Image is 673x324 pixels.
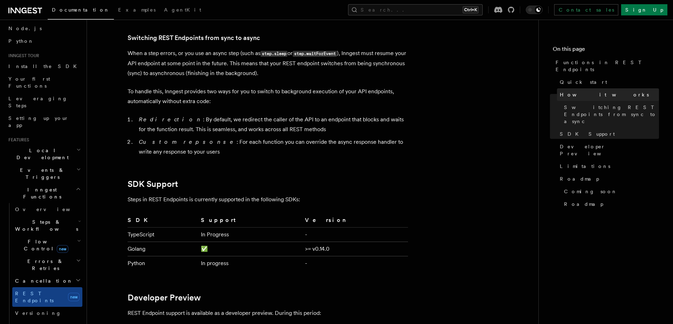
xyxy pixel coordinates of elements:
span: Functions in REST Endpoints [556,59,659,73]
p: To handle this, Inngest provides two ways for you to switch to background execution of your API e... [128,87,408,106]
a: Leveraging Steps [6,92,82,112]
td: Python [128,256,198,271]
span: new [57,245,68,253]
span: Documentation [52,7,110,13]
a: Quick start [557,76,659,88]
button: Flow Controlnew [12,235,82,255]
td: In progress [198,256,302,271]
td: TypeScript [128,228,198,242]
button: Search...Ctrl+K [348,4,483,15]
button: Events & Triggers [6,164,82,183]
a: Coming soon [561,185,659,198]
td: >= v0.14.0 [302,242,408,256]
a: Python [6,35,82,47]
span: Flow Control [12,238,77,252]
span: Inngest tour [6,53,39,59]
span: Versioning [15,310,61,316]
span: Examples [118,7,156,13]
span: Roadmap [560,175,599,182]
span: Steps & Workflows [12,218,78,232]
a: Functions in REST Endpoints [553,56,659,76]
th: Version [302,216,408,228]
span: Overview [15,207,87,212]
li: : For each function you can override the async response handler to write any response to your users [137,137,408,157]
span: Switching REST Endpoints from sync to async [564,104,659,125]
span: Node.js [8,26,42,31]
a: Roadmap [557,173,659,185]
code: step.sleep [260,51,287,57]
code: step.waitForEvent [293,51,337,57]
a: Switching REST Endpoints from sync to async [128,33,260,43]
a: Your first Functions [6,73,82,92]
td: Golang [128,242,198,256]
p: REST Endpoint support is available as a developer preview. During this period: [128,308,408,318]
a: Setting up your app [6,112,82,131]
a: Overview [12,203,82,216]
a: Examples [114,2,160,19]
button: Errors & Retries [12,255,82,275]
a: AgentKit [160,2,205,19]
span: Coming soon [564,188,617,195]
span: Leveraging Steps [8,96,68,108]
span: Python [8,38,34,44]
a: Contact sales [554,4,618,15]
span: REST Endpoints [15,291,54,303]
td: ✅ [198,242,302,256]
span: Inngest Functions [6,186,76,200]
span: How it works [560,91,649,98]
em: Custom repsonse [139,139,237,145]
button: Toggle dark mode [526,6,543,14]
a: Developer Preview [128,293,201,303]
span: Install the SDK [8,63,81,69]
a: Versioning [12,307,82,319]
span: Local Development [6,147,76,161]
p: Steps in REST Endpoints is currently supported in the following SDKs: [128,195,408,204]
a: Roadmap [561,198,659,210]
a: Node.js [6,22,82,35]
span: Quick start [560,79,607,86]
em: Redirection [139,116,203,123]
a: REST Endpointsnew [12,287,82,307]
button: Inngest Functions [6,183,82,203]
button: Steps & Workflows [12,216,82,235]
span: Setting up your app [8,115,69,128]
kbd: Ctrl+K [463,6,478,13]
td: In Progress [198,228,302,242]
a: Limitations [557,160,659,173]
a: Install the SDK [6,60,82,73]
h4: On this page [553,45,659,56]
span: Features [6,137,29,143]
a: Developer Preview [557,140,659,160]
th: Support [198,216,302,228]
span: Errors & Retries [12,258,76,272]
span: SDK Support [560,130,615,137]
a: Sign Up [621,4,667,15]
span: Developer Preview [560,143,659,157]
span: Your first Functions [8,76,50,89]
button: Local Development [6,144,82,164]
span: new [68,293,80,301]
li: : By default, we redirect the caller of the API to an endpoint that blocks and waits for the func... [137,115,408,134]
td: - [302,228,408,242]
td: - [302,256,408,271]
th: SDK [128,216,198,228]
p: When a step errors, or you use an async step (such as or ), Inngest must resume your API endpoint... [128,48,408,78]
a: Documentation [48,2,114,20]
span: Roadmap [564,201,603,208]
span: Limitations [560,163,610,170]
span: Events & Triggers [6,167,76,181]
button: Cancellation [12,275,82,287]
a: SDK Support [128,179,178,189]
span: AgentKit [164,7,201,13]
a: How it works [557,88,659,101]
span: Cancellation [12,277,73,284]
a: Switching REST Endpoints from sync to async [561,101,659,128]
a: SDK Support [557,128,659,140]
